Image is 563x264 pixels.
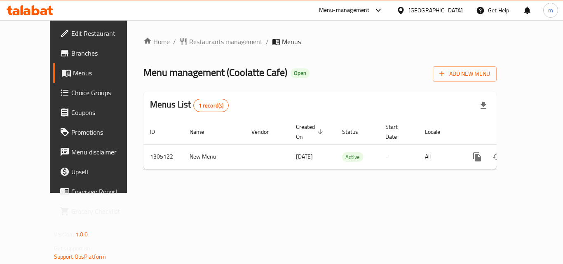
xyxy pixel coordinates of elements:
span: Choice Groups [71,88,137,98]
td: - [379,144,418,169]
button: Change Status [487,147,507,167]
div: Open [291,68,310,78]
span: Edit Restaurant [71,28,137,38]
span: Branches [71,48,137,58]
li: / [173,37,176,47]
a: Choice Groups [53,83,144,103]
a: Upsell [53,162,144,182]
span: Coupons [71,107,137,117]
span: Get support on: [54,243,92,254]
span: Active [342,152,363,162]
nav: breadcrumb [143,37,497,47]
a: Home [143,37,170,47]
span: 1.0.0 [75,229,88,240]
a: Menus [53,63,144,83]
div: Menu-management [319,5,370,15]
span: Created On [296,122,326,142]
span: Name [190,127,215,137]
a: Coupons [53,103,144,122]
span: Menu disclaimer [71,147,137,157]
span: Restaurants management [189,37,263,47]
span: Grocery Checklist [71,206,137,216]
td: 1305122 [143,144,183,169]
span: Add New Menu [439,69,490,79]
span: Menu management ( Coolatte Cafe ) [143,63,287,82]
span: ID [150,127,166,137]
span: 1 record(s) [194,102,229,110]
button: more [467,147,487,167]
a: Coverage Report [53,182,144,201]
td: All [418,144,461,169]
div: [GEOGRAPHIC_DATA] [408,6,463,15]
span: Coverage Report [71,187,137,196]
span: Version: [54,229,74,240]
span: Status [342,127,369,137]
span: Menus [282,37,301,47]
a: Grocery Checklist [53,201,144,221]
span: Locale [425,127,451,137]
h2: Menus List [150,98,229,112]
span: Menus [73,68,137,78]
span: Vendor [251,127,279,137]
a: Support.OpsPlatform [54,251,106,262]
a: Edit Restaurant [53,23,144,43]
a: Menu disclaimer [53,142,144,162]
table: enhanced table [143,119,553,170]
td: New Menu [183,144,245,169]
span: Promotions [71,127,137,137]
div: Export file [474,96,493,115]
span: m [548,6,553,15]
a: Branches [53,43,144,63]
li: / [266,37,269,47]
span: Open [291,70,310,77]
a: Restaurants management [179,37,263,47]
a: Promotions [53,122,144,142]
button: Add New Menu [433,66,497,82]
th: Actions [461,119,553,145]
span: [DATE] [296,151,313,162]
div: Total records count [193,99,229,112]
span: Start Date [385,122,408,142]
span: Upsell [71,167,137,177]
